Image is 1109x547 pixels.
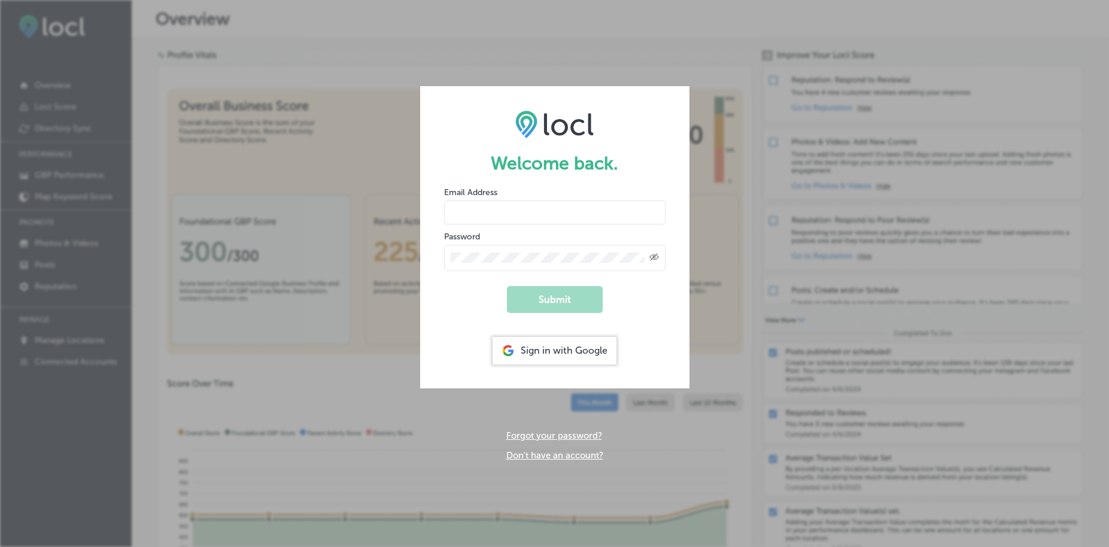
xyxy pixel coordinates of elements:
img: LOCL logo [515,110,594,138]
a: Don't have an account? [506,450,603,461]
label: Password [444,232,480,242]
button: Submit [507,286,603,313]
div: Sign in with Google [493,337,616,364]
a: Forgot your password? [506,430,602,441]
label: Email Address [444,187,497,197]
h1: Welcome back. [444,153,666,174]
span: Toggle password visibility [649,253,659,263]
